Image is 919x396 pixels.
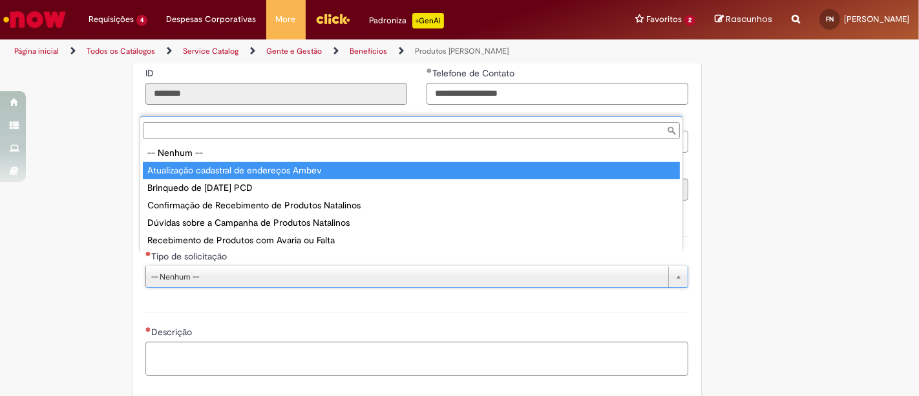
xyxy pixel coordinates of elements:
div: Recebimento de Produtos com Avaria ou Falta [143,232,680,249]
div: Dúvidas sobre a Campanha de Produtos Natalinos [143,214,680,232]
div: -- Nenhum -- [143,144,680,162]
div: Confirmação de Recebimento de Produtos Natalinos [143,197,680,214]
ul: Tipo de solicitação [140,142,682,252]
div: Atualização cadastral de endereços Ambev [143,162,680,179]
div: Brinquedo de [DATE] PCD [143,179,680,197]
